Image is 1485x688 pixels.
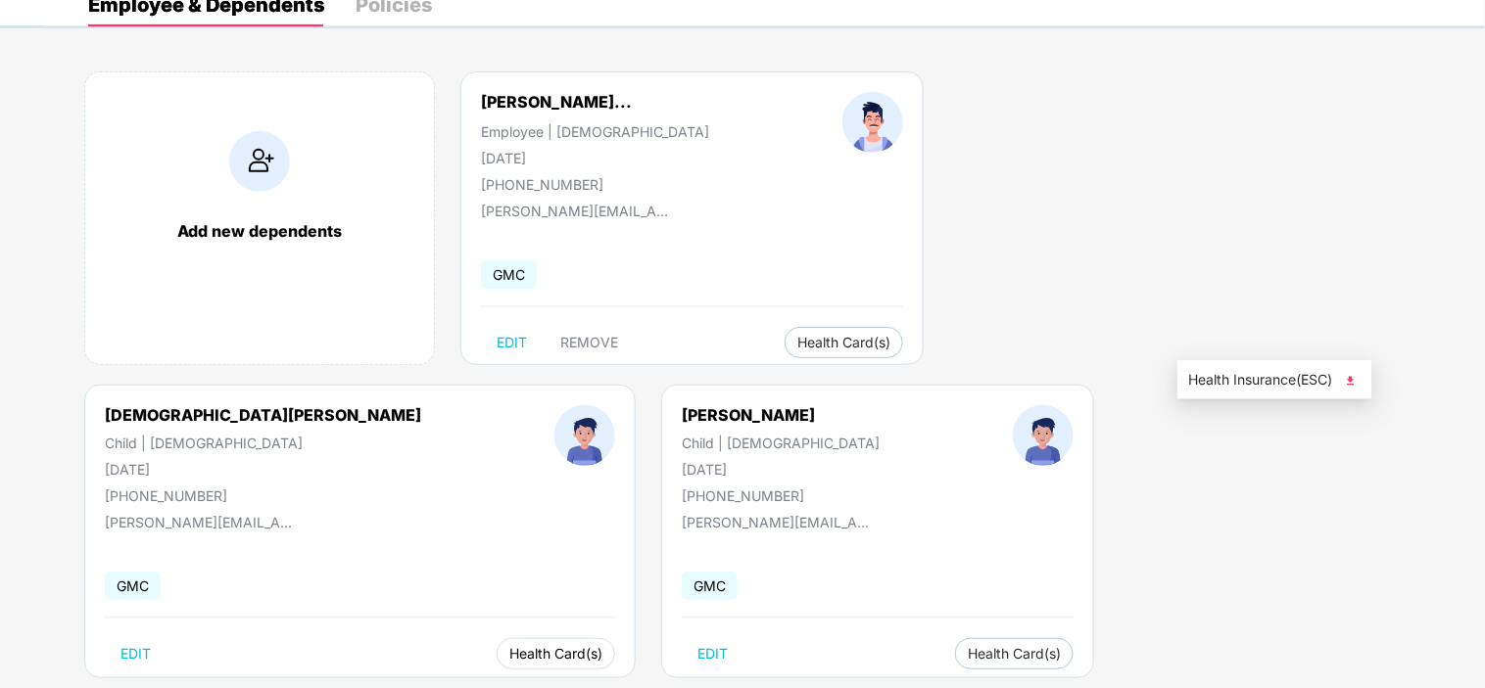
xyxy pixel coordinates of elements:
div: Add new dependents [105,221,414,241]
span: Health Card(s) [509,649,602,659]
img: addIcon [229,131,290,192]
div: [DEMOGRAPHIC_DATA][PERSON_NAME] [105,405,421,425]
button: Health Card(s) [497,638,615,669]
div: [PERSON_NAME][EMAIL_ADDRESS][DOMAIN_NAME] [481,203,677,219]
div: [DATE] [682,461,880,478]
div: [DATE] [481,150,709,166]
button: Health Card(s) [955,638,1074,669]
img: profileImage [554,405,615,466]
span: EDIT [120,646,151,662]
span: EDIT [497,335,527,350]
img: svg+xml;base64,PHN2ZyB4bWxucz0iaHR0cDovL3d3dy53My5vcmcvMjAwMC9zdmciIHhtbG5zOnhsaW5rPSJodHRwOi8vd3... [1341,371,1361,390]
div: Child | [DEMOGRAPHIC_DATA] [682,435,880,451]
span: Health Insurance(ESC) [1189,369,1361,390]
button: EDIT [105,638,167,669]
span: EDIT [697,646,728,662]
span: Health Card(s) [797,338,890,347]
div: [PERSON_NAME][EMAIL_ADDRESS][DOMAIN_NAME] [105,514,301,530]
span: GMC [481,260,537,289]
div: [PERSON_NAME][EMAIL_ADDRESS][DOMAIN_NAME] [682,514,878,530]
span: Health Card(s) [968,649,1061,659]
span: GMC [682,572,738,600]
button: EDIT [481,327,543,358]
span: GMC [105,572,161,600]
button: REMOVE [545,327,634,358]
button: EDIT [682,638,743,669]
span: REMOVE [560,335,618,350]
img: profileImage [842,92,903,153]
div: [PERSON_NAME] [682,405,880,425]
div: Employee | [DEMOGRAPHIC_DATA] [481,123,709,140]
div: [PHONE_NUMBER] [105,487,421,504]
div: Child | [DEMOGRAPHIC_DATA] [105,435,421,451]
div: [PHONE_NUMBER] [481,176,709,193]
div: [DATE] [105,461,421,478]
button: Health Card(s) [785,327,903,358]
img: profileImage [1013,405,1074,466]
div: [PERSON_NAME]... [481,92,632,112]
div: [PHONE_NUMBER] [682,487,880,504]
